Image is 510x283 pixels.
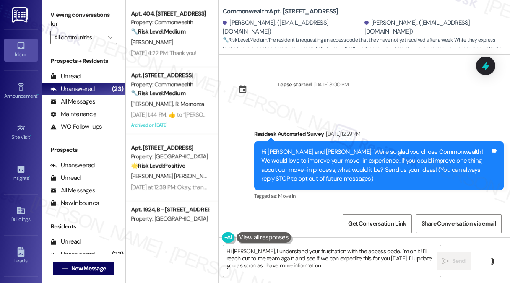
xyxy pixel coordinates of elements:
[223,36,267,43] strong: 🔧 Risk Level: Medium
[50,72,81,81] div: Unread
[50,161,95,170] div: Unanswered
[175,100,204,108] span: R. Mornonta
[312,80,349,89] div: [DATE] 8:00 PM
[223,245,441,277] textarea: Hi [PERSON_NAME], I understand your frustration with the access code. I'm on it! I'll reach out t...
[4,245,38,267] a: Leads
[364,18,504,36] div: [PERSON_NAME]. ([EMAIL_ADDRESS][DOMAIN_NAME])
[131,183,263,191] div: [DATE] at 12:39 PM: Okay, thanks! Have a good day too
[4,39,38,61] a: Inbox
[223,18,362,36] div: [PERSON_NAME]. ([EMAIL_ADDRESS][DOMAIN_NAME])
[50,199,99,208] div: New Inbounds
[324,130,360,138] div: [DATE] 12:29 PM
[130,120,209,130] div: Archived on [DATE]
[12,7,29,23] img: ResiDesk Logo
[30,133,31,139] span: •
[37,92,39,98] span: •
[422,219,496,228] span: Share Conversation via email
[50,174,81,182] div: Unread
[278,192,295,200] span: Move in
[50,110,96,119] div: Maintenance
[131,100,175,108] span: [PERSON_NAME]
[131,152,208,161] div: Property: [GEOGRAPHIC_DATA]
[131,162,185,169] strong: 🌟 Risk Level: Positive
[278,80,312,89] div: Lease started
[223,7,338,16] b: Commonwealth: Apt. [STREET_ADDRESS]
[4,203,38,226] a: Buildings
[29,174,30,180] span: •
[131,28,185,35] strong: 🔧 Risk Level: Medium
[131,71,208,80] div: Apt. [STREET_ADDRESS]
[42,145,125,154] div: Prospects
[50,85,95,93] div: Unanswered
[50,8,117,31] label: Viewing conversations for
[131,205,208,214] div: Apt. 1924, B - [STREET_ADDRESS]
[348,219,406,228] span: Get Conversation Link
[131,18,208,27] div: Property: Commonwealth
[131,80,208,89] div: Property: Commonwealth
[110,248,125,261] div: (23)
[261,148,491,184] div: Hi [PERSON_NAME] and [PERSON_NAME]! We're so glad you chose Commonwealth! We would love to improv...
[42,57,125,65] div: Prospects + Residents
[4,121,38,144] a: Site Visit •
[131,143,208,152] div: Apt. [STREET_ADDRESS]
[254,190,504,202] div: Tagged as:
[54,31,104,44] input: All communities
[131,49,196,57] div: [DATE] 4:22 PM: Thank you!
[442,258,449,265] i: 
[50,122,102,131] div: WO Follow-ups
[131,89,185,97] strong: 🔧 Risk Level: Medium
[254,130,504,141] div: Residesk Automated Survey
[343,214,411,233] button: Get Conversation Link
[50,237,81,246] div: Unread
[108,34,112,41] i: 
[53,262,115,275] button: New Message
[4,162,38,185] a: Insights •
[437,252,471,270] button: Send
[50,186,95,195] div: All Messages
[110,83,125,96] div: (23)
[62,265,68,272] i: 
[452,257,465,265] span: Send
[131,9,208,18] div: Apt. 404, [STREET_ADDRESS]
[50,250,95,259] div: Unanswered
[71,264,106,273] span: New Message
[489,258,495,265] i: 
[223,36,510,62] span: : The resident is requesting an access code that they have not yet received after a week. While t...
[131,172,216,180] span: [PERSON_NAME] [PERSON_NAME]
[131,38,173,46] span: [PERSON_NAME]
[50,97,95,106] div: All Messages
[42,222,125,231] div: Residents
[131,214,208,223] div: Property: [GEOGRAPHIC_DATA]
[416,214,502,233] button: Share Conversation via email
